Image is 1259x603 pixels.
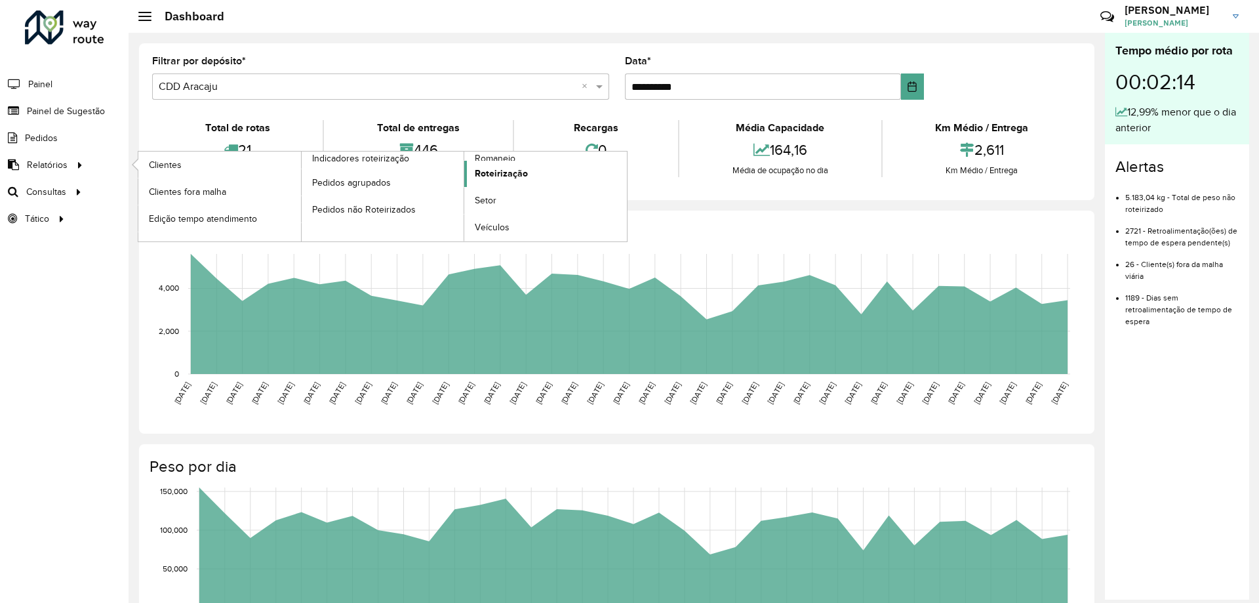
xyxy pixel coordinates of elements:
text: [DATE] [791,381,810,405]
span: Pedidos não Roteirizados [312,203,416,217]
li: 5.183,04 kg - Total de peso não roteirizado [1125,182,1239,215]
a: Pedidos agrupados [302,169,464,196]
span: Pedidos [25,131,58,145]
text: [DATE] [869,381,888,405]
text: 4,000 [159,284,179,293]
span: Painel [28,77,52,91]
text: [DATE] [714,381,733,405]
a: Indicadores roteirização [138,152,464,241]
label: Data [625,53,651,69]
text: [DATE] [379,381,398,405]
span: Clear all [582,79,593,94]
span: Relatórios [27,158,68,172]
text: [DATE] [740,381,759,405]
li: 1189 - Dias sem retroalimentação de tempo de espera [1125,282,1239,327]
div: Média de ocupação no dia [683,164,877,177]
div: 00:02:14 [1115,60,1239,104]
text: [DATE] [276,381,295,405]
span: Veículos [475,220,510,234]
h4: Alertas [1115,157,1239,177]
h2: Dashboard [151,9,224,24]
a: Pedidos não Roteirizados [302,196,464,222]
a: Veículos [464,215,627,241]
h3: [PERSON_NAME] [1125,4,1223,16]
text: [DATE] [1024,381,1043,405]
text: [DATE] [843,381,862,405]
text: [DATE] [818,381,837,405]
text: [DATE] [405,381,424,405]
text: [DATE] [586,381,605,405]
span: Romaneio [475,152,515,165]
text: [DATE] [559,381,578,405]
text: [DATE] [534,381,553,405]
span: Pedidos agrupados [312,176,391,190]
text: 150,000 [160,487,188,495]
div: Tempo médio por rota [1115,42,1239,60]
text: [DATE] [689,381,708,405]
span: Setor [475,194,496,207]
div: 12,99% menor que o dia anterior [1115,104,1239,136]
a: Setor [464,188,627,214]
div: Km Médio / Entrega [886,120,1078,136]
text: [DATE] [508,381,527,405]
text: [DATE] [302,381,321,405]
text: 50,000 [163,564,188,573]
a: Clientes [138,152,301,178]
span: Clientes [149,158,182,172]
span: Consultas [26,185,66,199]
span: Roteirização [475,167,528,180]
a: Clientes fora malha [138,178,301,205]
text: [DATE] [456,381,475,405]
div: 446 [327,136,509,164]
text: [DATE] [327,381,346,405]
text: [DATE] [972,381,991,405]
text: [DATE] [1050,381,1069,405]
text: [DATE] [895,381,914,405]
text: [DATE] [946,381,965,405]
text: [DATE] [637,381,656,405]
a: Roteirização [464,161,627,187]
text: 0 [174,369,179,378]
span: Painel de Sugestão [27,104,105,118]
text: 100,000 [160,526,188,534]
div: Média Capacidade [683,120,877,136]
text: [DATE] [611,381,630,405]
text: [DATE] [172,381,191,405]
text: [DATE] [431,381,450,405]
div: 164,16 [683,136,877,164]
li: 26 - Cliente(s) fora da malha viária [1125,249,1239,282]
text: [DATE] [921,381,940,405]
li: 2721 - Retroalimentação(ões) de tempo de espera pendente(s) [1125,215,1239,249]
div: Km Médio / Entrega [886,164,1078,177]
text: [DATE] [998,381,1017,405]
span: Tático [25,212,49,226]
button: Choose Date [901,73,924,100]
a: Romaneio [302,152,628,241]
a: Contato Rápido [1093,3,1121,31]
span: Indicadores roteirização [312,152,409,165]
text: [DATE] [482,381,501,405]
a: Edição tempo atendimento [138,205,301,232]
h4: Peso por dia [150,457,1081,476]
text: [DATE] [663,381,682,405]
text: [DATE] [766,381,785,405]
div: 21 [155,136,319,164]
text: [DATE] [250,381,269,405]
text: [DATE] [353,381,372,405]
text: [DATE] [199,381,218,405]
div: Recargas [517,120,675,136]
span: Edição tempo atendimento [149,212,257,226]
div: 2,611 [886,136,1078,164]
text: [DATE] [224,381,243,405]
div: Total de entregas [327,120,509,136]
div: Total de rotas [155,120,319,136]
span: [PERSON_NAME] [1125,17,1223,29]
text: 2,000 [159,327,179,335]
label: Filtrar por depósito [152,53,246,69]
div: 0 [517,136,675,164]
span: Clientes fora malha [149,185,226,199]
